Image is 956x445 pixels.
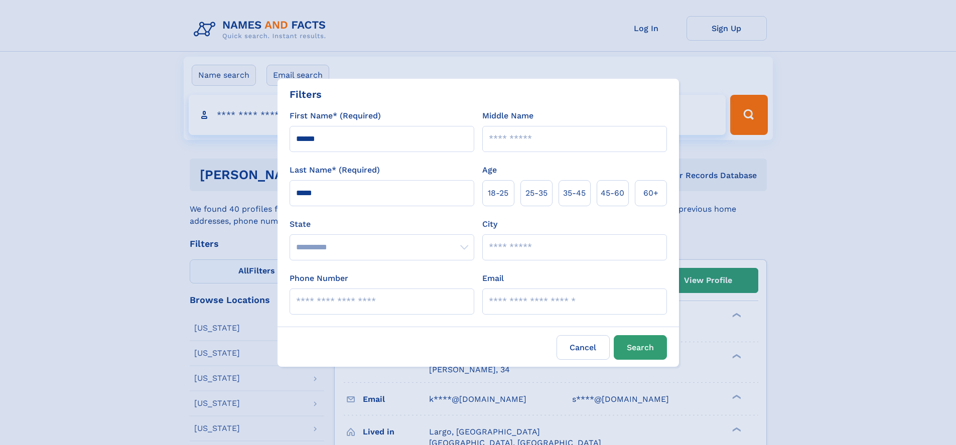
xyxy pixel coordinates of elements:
[488,187,508,199] span: 18‑25
[601,187,624,199] span: 45‑60
[557,335,610,360] label: Cancel
[525,187,548,199] span: 25‑35
[290,110,381,122] label: First Name* (Required)
[643,187,658,199] span: 60+
[482,164,497,176] label: Age
[290,272,348,284] label: Phone Number
[482,218,497,230] label: City
[614,335,667,360] button: Search
[290,164,380,176] label: Last Name* (Required)
[290,218,474,230] label: State
[482,272,504,284] label: Email
[563,187,586,199] span: 35‑45
[290,87,322,102] div: Filters
[482,110,533,122] label: Middle Name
